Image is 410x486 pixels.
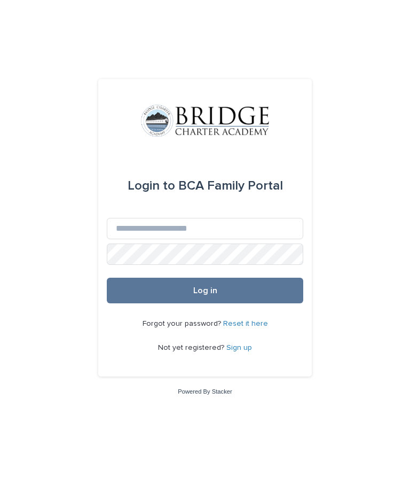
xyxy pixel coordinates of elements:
img: V1C1m3IdTEidaUdm9Hs0 [141,105,269,137]
span: Not yet registered? [158,344,226,351]
span: Log in [193,286,217,295]
span: Forgot your password? [143,320,223,327]
a: Reset it here [223,320,268,327]
div: BCA Family Portal [128,171,283,201]
button: Log in [107,278,303,303]
a: Sign up [226,344,252,351]
span: Login to [128,179,175,192]
a: Powered By Stacker [178,388,232,395]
